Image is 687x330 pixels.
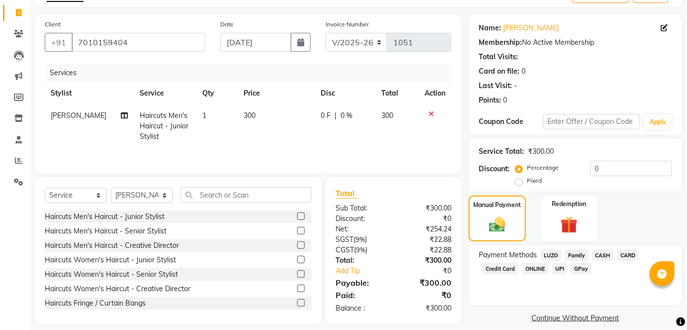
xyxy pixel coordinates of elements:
[51,111,106,120] span: [PERSON_NAME]
[45,20,61,29] label: Client
[336,245,354,254] span: CGST
[503,95,507,106] div: 0
[336,188,358,199] span: Total
[328,303,394,314] div: Balance :
[336,235,353,244] span: SGST
[479,23,501,33] div: Name:
[527,163,559,172] label: Percentage
[479,37,522,48] div: Membership:
[484,216,511,234] img: _cash.svg
[479,37,672,48] div: No Active Membership
[483,263,518,274] span: Credit Card
[471,313,680,324] a: Continue Without Payment
[328,277,394,289] div: Payable:
[393,234,459,245] div: ₹22.88
[555,215,583,236] img: _gift.svg
[140,111,189,141] span: Haircuts Men's Haircut - Junior Stylist
[522,263,548,274] span: ONLINE
[45,33,73,52] button: +91
[220,20,234,29] label: Date
[244,111,256,120] span: 300
[479,52,518,62] div: Total Visits:
[528,146,554,157] div: ₹300.00
[393,303,459,314] div: ₹300.00
[571,263,592,274] span: GPay
[321,110,331,121] span: 0 F
[503,23,559,33] a: [PERSON_NAME]
[335,110,337,121] span: |
[393,203,459,214] div: ₹300.00
[473,201,521,210] label: Manual Payment
[328,255,394,266] div: Total:
[45,212,165,222] div: Haircuts Men's Haircut - Junior Stylist
[393,255,459,266] div: ₹300.00
[644,114,672,129] button: Apply
[180,187,312,203] input: Search or Scan
[45,269,178,280] div: Haircuts Women's Haircut - Senior Stylist
[328,245,394,255] div: ( )
[393,289,459,301] div: ₹0
[479,66,519,77] div: Card on file:
[479,164,510,174] div: Discount:
[328,289,394,301] div: Paid:
[45,284,190,294] div: Haircuts Women's Haircut - Creative Director
[45,298,146,309] div: Haircuts Fringe / Curtain Bangs
[479,146,524,157] div: Service Total:
[375,82,419,105] th: Total
[593,249,614,261] span: CASH
[328,203,394,214] div: Sub Total:
[328,224,394,234] div: Net:
[328,214,394,224] div: Discount:
[356,246,365,254] span: 9%
[72,33,205,52] input: Search by Name/Mobile/Email/Code
[45,255,176,265] div: Haircuts Women's Haircut - Junior Stylist
[479,250,537,260] span: Payment Methods
[479,116,543,127] div: Coupon Code
[328,234,394,245] div: ( )
[134,82,196,105] th: Service
[315,82,376,105] th: Disc
[328,266,404,276] a: Add Tip
[45,240,179,251] div: Haircuts Men's Haircut - Creative Director
[514,81,517,91] div: -
[45,226,167,236] div: Haircuts Men's Haircut - Senior Stylist
[521,66,525,77] div: 0
[541,249,561,261] span: LUZO
[202,111,206,120] span: 1
[543,114,640,129] input: Enter Offer / Coupon Code
[404,266,459,276] div: ₹0
[326,20,369,29] label: Invoice Number
[565,249,589,261] span: Family
[552,263,568,274] span: UPI
[527,176,542,185] label: Fixed
[479,95,501,106] div: Points:
[393,277,459,289] div: ₹300.00
[419,82,451,105] th: Action
[381,111,393,120] span: 300
[45,82,134,105] th: Stylist
[196,82,238,105] th: Qty
[393,245,459,255] div: ₹22.88
[393,214,459,224] div: ₹0
[238,82,314,105] th: Price
[355,235,365,243] span: 9%
[617,249,639,261] span: CARD
[46,64,459,82] div: Services
[393,224,459,234] div: ₹254.24
[552,200,587,209] label: Redemption
[479,81,512,91] div: Last Visit:
[341,110,352,121] span: 0 %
